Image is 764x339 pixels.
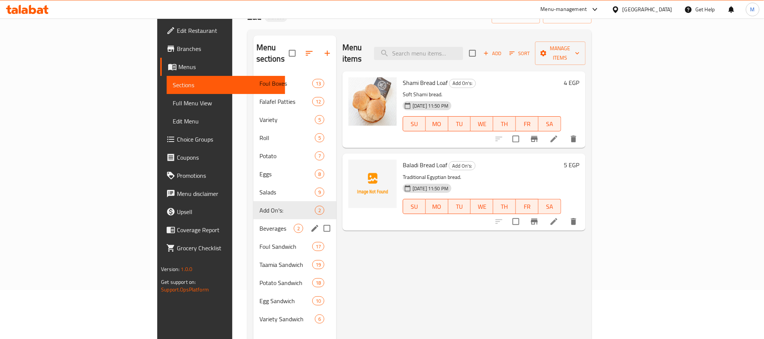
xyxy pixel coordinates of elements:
span: Taamia Sandwich [259,260,312,269]
button: WE [471,116,493,131]
div: Potato Sandwich18 [253,274,336,292]
div: items [312,260,324,269]
span: Upsell [177,207,279,216]
span: Choice Groups [177,135,279,144]
span: Shami Bread Loaf [403,77,448,88]
span: Eggs [259,169,315,179]
button: WE [471,199,493,214]
div: Variety Sandwich6 [253,310,336,328]
div: items [312,296,324,305]
div: items [312,278,324,287]
span: import [498,12,534,21]
img: Baladi Bread Loaf [348,160,397,208]
a: Branches [160,40,285,58]
div: Roll5 [253,129,336,147]
h6: 5 EGP [564,160,580,170]
button: TH [493,116,516,131]
p: Soft Shami bread. [403,90,561,99]
nav: Menu sections [253,71,336,331]
span: Add On's: [259,206,315,215]
span: FR [519,119,535,129]
span: 9 [315,189,324,196]
a: Menu disclaimer [160,185,285,203]
div: items [312,97,324,106]
div: Potato7 [253,147,336,165]
div: items [315,115,324,124]
div: items [315,169,324,179]
button: Sort [508,48,532,59]
button: MO [426,116,448,131]
span: 19 [313,261,324,268]
a: Promotions [160,166,285,185]
span: WE [474,201,490,212]
span: Version: [161,264,179,274]
span: Select section [465,45,480,61]
span: Add On's: [450,79,476,88]
a: Coverage Report [160,221,285,239]
a: Upsell [160,203,285,221]
span: Egg Sandwich [259,296,312,305]
div: Beverages2edit [253,219,336,237]
span: Baladi Bread Loaf [403,159,447,171]
a: Choice Groups [160,130,285,148]
div: Egg Sandwich10 [253,292,336,310]
span: Full Menu View [173,99,279,108]
button: SA [538,116,561,131]
span: Edit Menu [173,117,279,126]
span: TU [451,119,468,129]
input: search [374,47,463,60]
span: M [750,5,755,14]
a: Edit menu item [549,134,558,143]
span: Falafel Patties [259,97,312,106]
button: Branch-specific-item [525,130,543,148]
button: Add [480,48,505,59]
span: Foul Boxes [259,79,312,88]
button: Manage items [535,42,586,65]
span: [DATE] 11:50 PM [410,185,451,192]
span: Select all sections [284,45,300,61]
span: Promotions [177,171,279,180]
a: Edit menu item [549,217,558,226]
button: SU [403,116,426,131]
span: SU [406,201,423,212]
div: items [315,133,324,142]
button: TU [448,199,471,214]
span: Menus [178,62,279,71]
div: items [312,242,324,251]
span: export [549,12,586,21]
span: Sections [173,80,279,89]
span: [DATE] 11:50 PM [410,102,451,109]
div: Add On's: [449,161,476,170]
h2: Menu items [342,42,365,65]
div: items [312,79,324,88]
div: Eggs8 [253,165,336,183]
span: Sort items [505,48,535,59]
p: Traditional Egyptian bread. [403,173,561,182]
span: 7 [315,153,324,160]
span: Sort [509,49,530,58]
span: Coupons [177,153,279,162]
button: Add section [318,44,336,62]
span: 13 [313,80,324,87]
span: Branches [177,44,279,53]
span: Sort sections [300,44,318,62]
a: Menus [160,58,285,76]
span: Potato [259,151,315,160]
span: 1.0.0 [181,264,193,274]
span: Variety [259,115,315,124]
div: Salads [259,188,315,197]
span: 2 [315,207,324,214]
a: Support.OpsPlatform [161,285,209,294]
button: delete [565,213,583,231]
span: TU [451,201,468,212]
span: 5 [315,116,324,123]
span: Variety Sandwich [259,314,315,324]
div: Add On's:2 [253,201,336,219]
span: SU [406,119,423,129]
button: edit [309,223,321,234]
a: Coupons [160,148,285,166]
div: items [315,314,324,324]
